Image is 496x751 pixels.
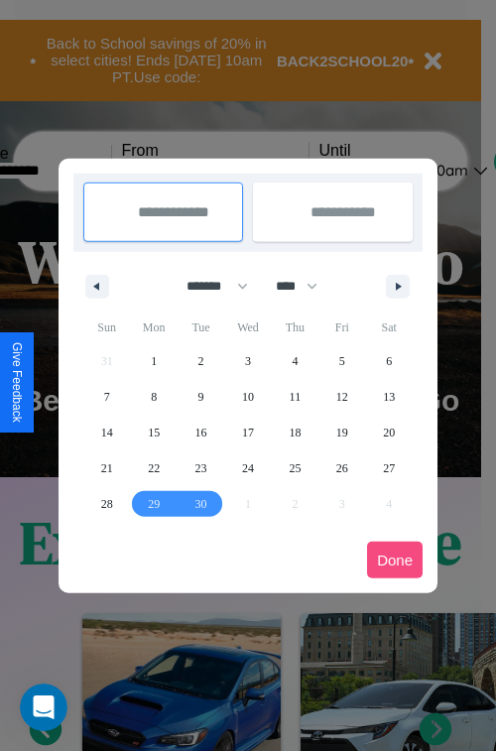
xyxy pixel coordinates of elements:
[178,450,224,486] button: 23
[10,342,24,423] div: Give Feedback
[178,312,224,343] span: Tue
[272,415,318,450] button: 18
[224,379,271,415] button: 10
[366,343,413,379] button: 6
[366,415,413,450] button: 20
[148,450,160,486] span: 22
[289,415,301,450] span: 18
[336,450,348,486] span: 26
[83,486,130,522] button: 28
[178,486,224,522] button: 30
[224,450,271,486] button: 24
[83,312,130,343] span: Sun
[272,343,318,379] button: 4
[292,343,298,379] span: 4
[383,450,395,486] span: 27
[318,312,365,343] span: Fri
[130,312,177,343] span: Mon
[224,312,271,343] span: Wed
[339,343,345,379] span: 5
[242,379,254,415] span: 10
[198,379,204,415] span: 9
[318,379,365,415] button: 12
[101,415,113,450] span: 14
[83,379,130,415] button: 7
[366,379,413,415] button: 13
[336,415,348,450] span: 19
[272,450,318,486] button: 25
[198,343,204,379] span: 2
[151,343,157,379] span: 1
[83,415,130,450] button: 14
[224,415,271,450] button: 17
[242,450,254,486] span: 24
[272,312,318,343] span: Thu
[130,415,177,450] button: 15
[130,486,177,522] button: 29
[178,379,224,415] button: 9
[151,379,157,415] span: 8
[383,415,395,450] span: 20
[178,415,224,450] button: 16
[383,379,395,415] span: 13
[20,684,67,731] iframe: Intercom live chat
[101,450,113,486] span: 21
[148,486,160,522] span: 29
[318,343,365,379] button: 5
[178,343,224,379] button: 2
[290,379,302,415] span: 11
[195,486,207,522] span: 30
[130,343,177,379] button: 1
[289,450,301,486] span: 25
[148,415,160,450] span: 15
[367,542,423,578] button: Done
[101,486,113,522] span: 28
[104,379,110,415] span: 7
[318,415,365,450] button: 19
[245,343,251,379] span: 3
[318,450,365,486] button: 26
[242,415,254,450] span: 17
[272,379,318,415] button: 11
[195,415,207,450] span: 16
[83,450,130,486] button: 21
[224,343,271,379] button: 3
[336,379,348,415] span: 12
[195,450,207,486] span: 23
[130,379,177,415] button: 8
[366,312,413,343] span: Sat
[386,343,392,379] span: 6
[130,450,177,486] button: 22
[366,450,413,486] button: 27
